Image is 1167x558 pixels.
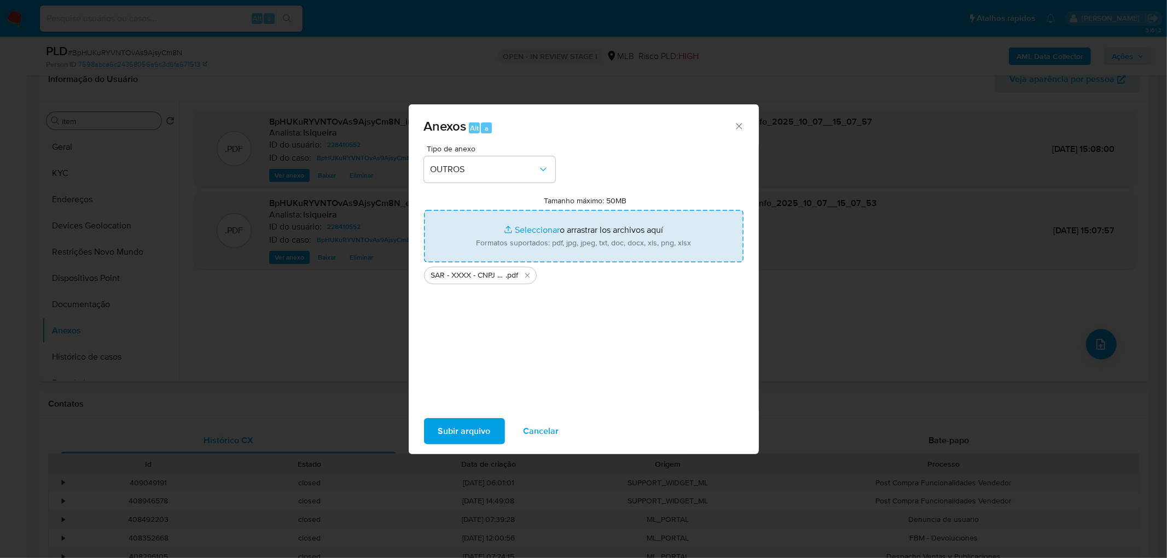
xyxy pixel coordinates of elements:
span: Cancelar [524,419,559,443]
span: Anexos [424,116,467,136]
button: OUTROS [424,156,555,183]
span: OUTROS [431,164,538,175]
button: Eliminar SAR - XXXX - CNPJ 36351827000197 - TGF COMERCIO E SERVICOS LTDA.pdf [521,269,534,282]
button: Subir arquivo [424,418,505,444]
span: Alt [470,123,479,133]
span: Subir arquivo [438,419,491,443]
span: a [485,123,489,133]
span: .pdf [506,270,519,281]
button: Cerrar [734,121,744,131]
button: Cancelar [509,418,573,444]
span: SAR - XXXX - CNPJ 36351827000197 - TGF COMERCIO E SERVICOS LTDA [431,270,506,281]
label: Tamanho máximo: 50MB [544,196,626,205]
ul: Archivos seleccionados [424,262,744,284]
span: Tipo de anexo [427,145,558,152]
